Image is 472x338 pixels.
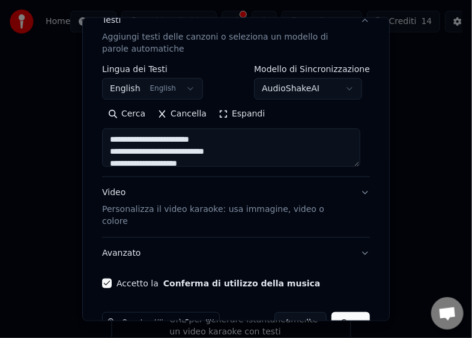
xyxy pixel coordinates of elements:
button: Crea [331,312,370,334]
p: Personalizza il video karaoke: usa immagine, video o colore [102,204,351,228]
button: Cerca [102,104,151,124]
label: Modello di Sincronizzazione [254,65,370,73]
label: Accetto la [116,279,320,288]
p: Aggiungi testi delle canzoni o seleziona un modello di parole automatiche [102,31,351,55]
span: Questo utilizzerà 5 crediti [122,318,214,328]
button: Accetto la [163,279,321,288]
label: Lingua dei Testi [102,65,203,73]
div: Testi [102,14,121,26]
div: TestiAggiungi testi delle canzoni o seleziona un modello di parole automatiche [102,65,370,177]
button: TestiAggiungi testi delle canzoni o seleziona un modello di parole automatiche [102,5,370,65]
button: VideoPersonalizza il video karaoke: usa immagine, video o colore [102,177,370,237]
button: Annulla [274,312,327,334]
button: Cancella [151,104,213,124]
div: Video [102,187,351,228]
button: Avanzato [102,238,370,269]
button: Espandi [213,104,271,124]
